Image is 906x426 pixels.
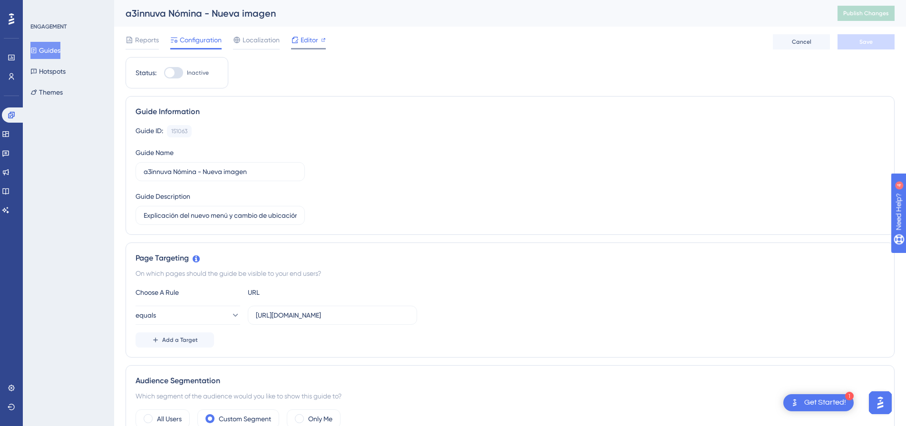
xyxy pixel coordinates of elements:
div: Guide ID: [136,125,163,137]
span: Add a Target [162,336,198,344]
input: yourwebsite.com/path [256,310,409,320]
span: Localization [243,34,280,46]
div: Audience Segmentation [136,375,885,387]
span: Editor [301,34,318,46]
button: equals [136,306,240,325]
button: Add a Target [136,332,214,348]
div: Get Started! [804,397,846,408]
button: Publish Changes [838,6,895,21]
button: Save [838,34,895,49]
span: Configuration [180,34,222,46]
label: All Users [157,413,182,425]
button: Hotspots [30,63,66,80]
div: a3innuva Nómina - Nueva imagen [126,7,814,20]
div: Which segment of the audience would you like to show this guide to? [136,390,885,402]
input: Type your Guide’s Name here [144,166,297,177]
label: Custom Segment [219,413,271,425]
div: Guide Information [136,106,885,117]
span: Reports [135,34,159,46]
span: Cancel [792,38,811,46]
span: Need Help? [22,2,59,14]
iframe: UserGuiding AI Assistant Launcher [866,388,895,417]
div: 4 [66,5,69,12]
div: Guide Name [136,147,174,158]
span: Publish Changes [843,10,889,17]
div: 151063 [171,127,187,135]
div: Open Get Started! checklist, remaining modules: 1 [783,394,854,411]
div: ENGAGEMENT [30,23,67,30]
div: Page Targeting [136,252,885,264]
img: launcher-image-alternative-text [789,397,800,408]
button: Themes [30,84,63,101]
span: equals [136,310,156,321]
div: Guide Description [136,191,190,202]
button: Cancel [773,34,830,49]
div: Choose A Rule [136,287,240,298]
span: Save [859,38,873,46]
div: Status: [136,67,156,78]
input: Type your Guide’s Description here [144,210,297,221]
label: Only Me [308,413,332,425]
span: Inactive [187,69,209,77]
div: URL [248,287,352,298]
button: Guides [30,42,60,59]
div: On which pages should the guide be visible to your end users? [136,268,885,279]
div: 1 [845,392,854,400]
